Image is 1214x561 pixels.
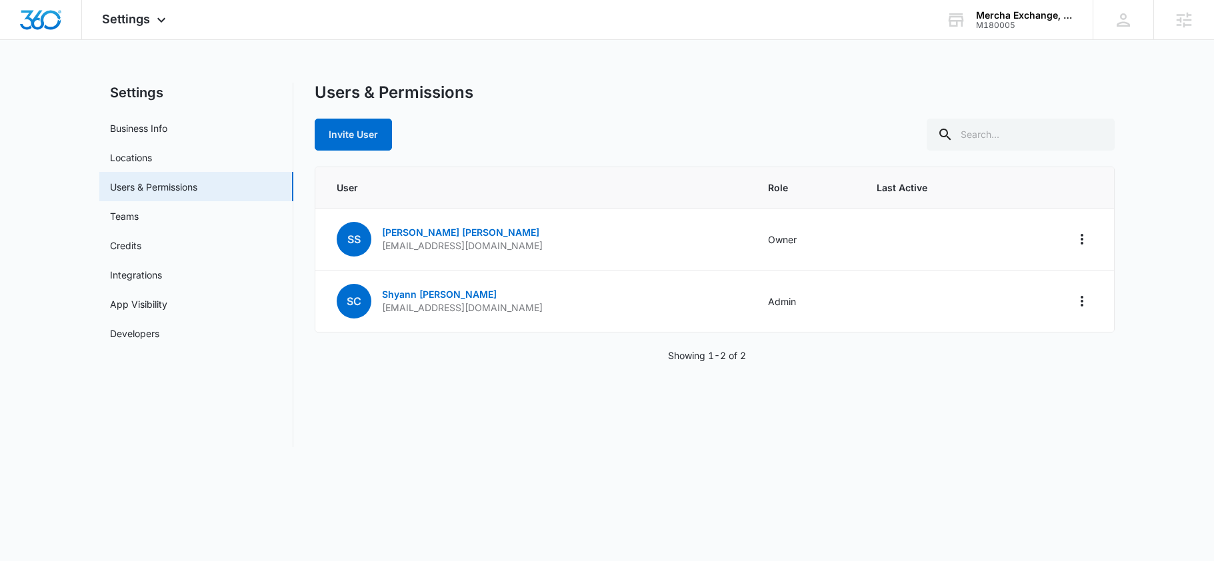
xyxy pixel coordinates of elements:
[337,296,371,307] a: SC
[110,151,152,165] a: Locations
[382,239,543,253] p: [EMAIL_ADDRESS][DOMAIN_NAME]
[315,83,473,103] h1: Users & Permissions
[382,288,497,300] a: Shyann [PERSON_NAME]
[668,348,746,362] p: Showing 1-2 of 2
[110,326,159,340] a: Developers
[102,12,150,26] span: Settings
[382,301,543,314] p: [EMAIL_ADDRESS][DOMAIN_NAME]
[768,181,845,195] span: Role
[110,209,139,223] a: Teams
[99,83,293,103] h2: Settings
[110,180,197,194] a: Users & Permissions
[752,271,861,332] td: Admin
[927,119,1115,151] input: Search...
[877,181,993,195] span: Last Active
[110,297,167,311] a: App Visibility
[337,222,371,257] span: SS
[337,234,371,245] a: SS
[315,129,392,140] a: Invite User
[110,239,141,253] a: Credits
[382,227,539,238] a: [PERSON_NAME] [PERSON_NAME]
[110,268,162,282] a: Integrations
[976,21,1073,30] div: account id
[1071,290,1093,312] button: Actions
[752,209,861,271] td: Owner
[976,10,1073,21] div: account name
[110,121,167,135] a: Business Info
[1071,229,1093,250] button: Actions
[337,284,371,318] span: SC
[315,119,392,151] button: Invite User
[337,181,736,195] span: User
